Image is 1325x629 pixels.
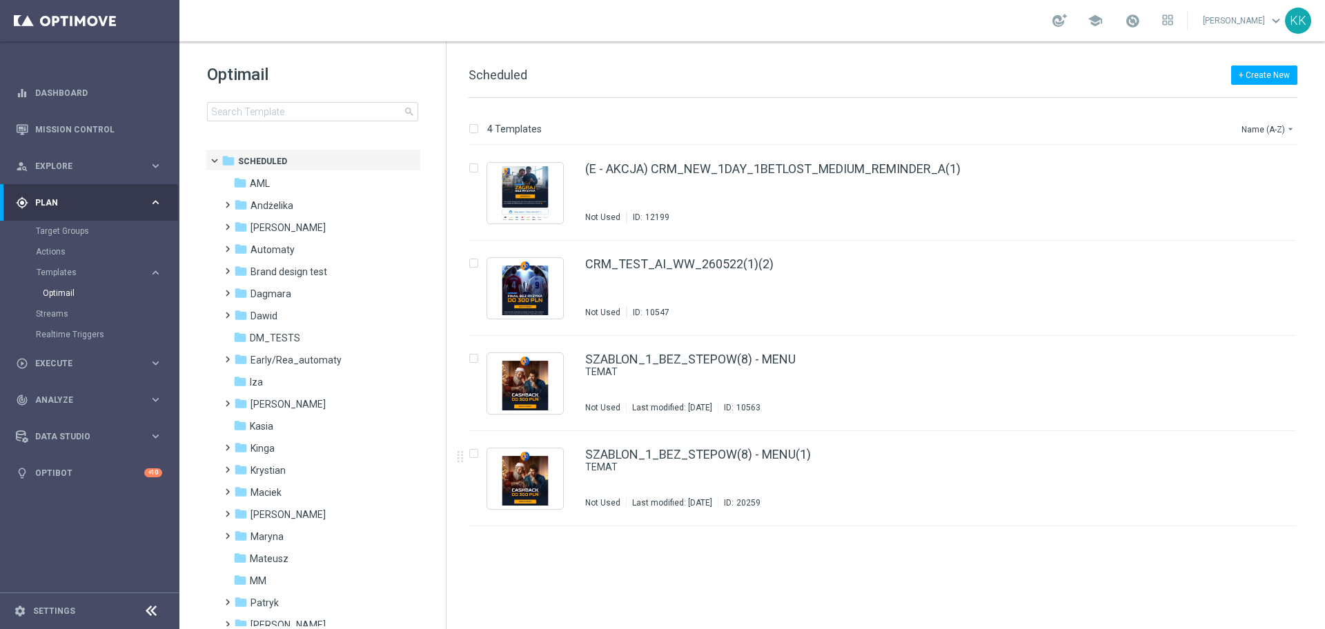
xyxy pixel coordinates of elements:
[222,154,235,168] i: folder
[234,463,248,477] i: folder
[1201,10,1285,31] a: [PERSON_NAME]keyboard_arrow_down
[404,106,415,117] span: search
[585,307,620,318] div: Not Used
[455,146,1322,241] div: Press SPACE to select this row.
[251,243,295,256] span: Automaty
[14,605,26,617] i: settings
[645,307,669,318] div: 10547
[251,221,326,234] span: Antoni L.
[33,607,75,615] a: Settings
[36,221,178,241] div: Target Groups
[16,455,162,491] div: Optibot
[16,430,149,443] div: Data Studio
[36,241,178,262] div: Actions
[233,551,247,565] i: folder
[251,464,286,477] span: Krystian
[251,398,326,410] span: Kamil N.
[1240,121,1297,137] button: Name (A-Z)arrow_drop_down
[35,432,149,441] span: Data Studio
[35,162,149,170] span: Explore
[250,376,263,388] span: Iza
[36,308,144,319] a: Streams
[15,395,163,406] div: track_changes Analyze keyboard_arrow_right
[585,461,1206,474] a: TEMAT
[15,88,163,99] div: equalizer Dashboard
[736,497,760,508] div: 20259
[585,163,961,175] a: (E - AKCJA) CRM_NEW_1DAY_1BETLOST_MEDIUM_REMINDER_A(1)
[455,336,1322,431] div: Press SPACE to select this row.
[251,288,291,300] span: Dagmara
[251,486,282,499] span: Maciek
[43,288,144,299] a: Optimail
[16,197,28,209] i: gps_fixed
[1268,13,1284,28] span: keyboard_arrow_down
[233,176,247,190] i: folder
[36,262,178,303] div: Templates
[233,573,247,587] i: folder
[491,166,560,220] img: 12199.jpeg
[15,468,163,479] button: lightbulb Optibot +10
[35,455,144,491] a: Optibot
[35,396,149,404] span: Analyze
[250,552,288,565] span: Mateusz
[16,197,149,209] div: Plan
[35,199,149,207] span: Plan
[16,87,28,99] i: equalizer
[149,159,162,172] i: keyboard_arrow_right
[1285,8,1311,34] div: KK
[15,358,163,369] div: play_circle_outline Execute keyboard_arrow_right
[1285,123,1296,134] i: arrow_drop_down
[234,264,248,278] i: folder
[233,375,247,388] i: folder
[251,597,279,609] span: Patryk
[36,303,178,324] div: Streams
[149,430,162,443] i: keyboard_arrow_right
[16,394,28,406] i: track_changes
[234,242,248,256] i: folder
[16,394,149,406] div: Analyze
[233,419,247,432] i: folder
[36,226,144,237] a: Target Groups
[15,161,163,172] button: person_search Explore keyboard_arrow_right
[251,199,293,212] span: Andżelika
[627,307,669,318] div: ID:
[250,332,300,344] span: DM_TESTS
[16,74,162,111] div: Dashboard
[234,441,248,455] i: folder
[35,359,149,368] span: Execute
[149,393,162,406] i: keyboard_arrow_right
[251,354,342,366] span: Early/Rea_automaty
[585,497,620,508] div: Not Used
[250,575,266,587] span: MM
[455,431,1322,526] div: Press SPACE to select this row.
[43,283,178,303] div: Optimail
[251,310,277,322] span: Dawid
[207,63,418,86] h1: Optimail
[251,266,327,278] span: Brand design test
[251,442,275,455] span: Kinga
[234,220,248,234] i: folder
[645,212,669,223] div: 12199
[149,357,162,370] i: keyboard_arrow_right
[15,124,163,135] button: Mission Control
[234,352,248,366] i: folder
[36,324,178,345] div: Realtime Triggers
[585,448,811,461] a: SZABLON_1_BEZ_STEPOW(8) - MENU(1)
[455,241,1322,336] div: Press SPACE to select this row.
[487,123,542,135] p: 4 Templates
[627,497,718,508] div: Last modified: [DATE]
[36,329,144,340] a: Realtime Triggers
[251,508,326,521] span: Marcin G.
[15,431,163,442] button: Data Studio keyboard_arrow_right
[16,160,28,172] i: person_search
[16,357,28,370] i: play_circle_outline
[585,366,1206,379] a: TEMAT
[16,357,149,370] div: Execute
[37,268,149,277] div: Templates
[585,461,1238,474] div: TEMAT
[234,308,248,322] i: folder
